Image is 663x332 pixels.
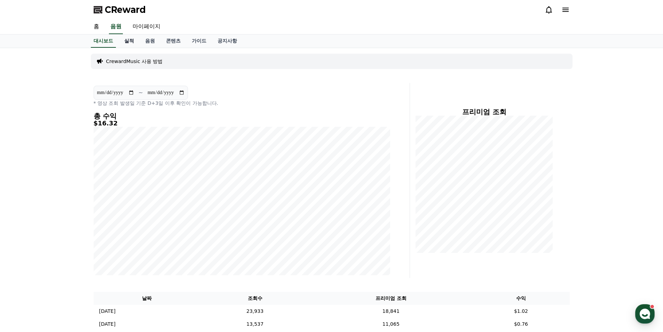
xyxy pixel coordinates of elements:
[139,88,143,97] p: ~
[90,221,134,238] a: 설정
[309,305,472,318] td: 18,841
[99,321,116,328] p: [DATE]
[99,308,116,315] p: [DATE]
[160,34,186,48] a: 콘텐츠
[46,221,90,238] a: 대화
[94,112,390,120] h4: 총 수익
[200,305,310,318] td: 23,933
[2,221,46,238] a: 홈
[94,100,390,107] p: * 영상 조회 발생일 기준 D+3일 이후 확인이 가능합니다.
[127,20,166,34] a: 마이페이지
[94,292,200,305] th: 날짜
[140,34,160,48] a: 음원
[472,292,569,305] th: 수익
[186,34,212,48] a: 가이드
[88,20,105,34] a: 홈
[108,231,116,237] span: 설정
[64,232,72,237] span: 대화
[472,318,569,331] td: $0.76
[22,231,26,237] span: 홈
[416,108,553,116] h4: 프리미엄 조회
[200,292,310,305] th: 조회수
[212,34,243,48] a: 공지사항
[119,34,140,48] a: 실적
[109,20,123,34] a: 음원
[94,4,146,15] a: CReward
[472,305,569,318] td: $1.02
[309,292,472,305] th: 프리미엄 조회
[200,318,310,331] td: 13,537
[91,34,116,48] a: 대시보드
[105,4,146,15] span: CReward
[94,120,390,127] h5: $16.32
[309,318,472,331] td: 11,065
[106,58,163,65] a: CrewardMusic 사용 방법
